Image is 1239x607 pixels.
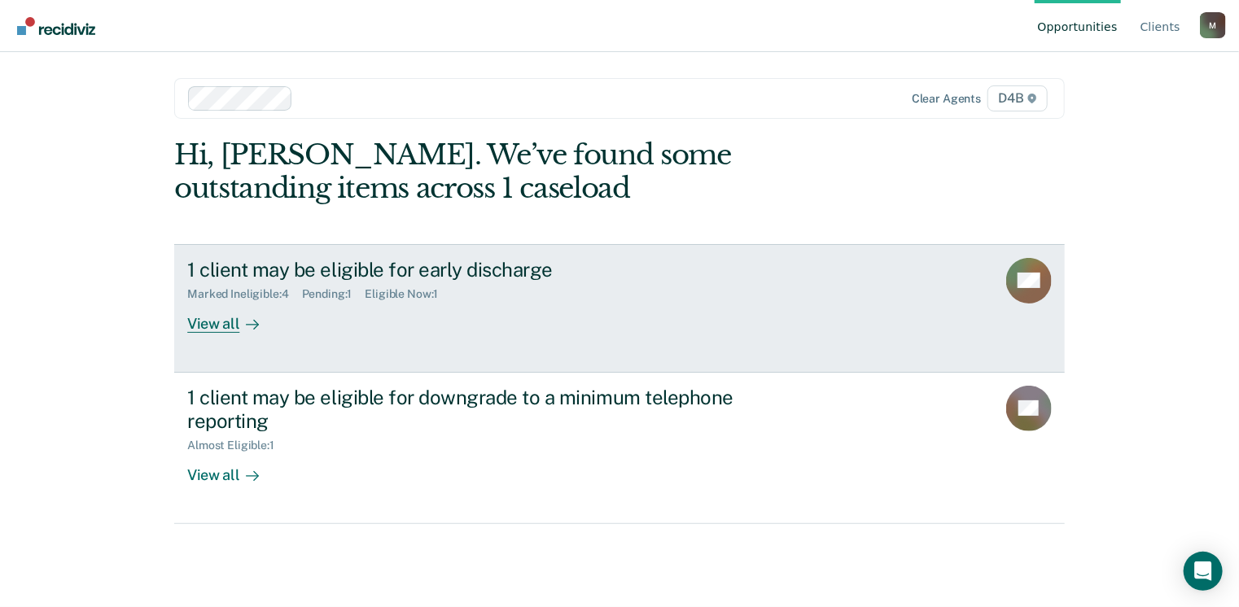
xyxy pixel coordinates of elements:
div: Clear agents [912,92,981,106]
div: Marked Ineligible : 4 [187,287,301,301]
div: Open Intercom Messenger [1184,552,1223,591]
button: Profile dropdown button [1200,12,1226,38]
div: Hi, [PERSON_NAME]. We’ve found some outstanding items across 1 caseload [174,138,887,205]
span: D4B [987,85,1047,111]
div: 1 client may be eligible for downgrade to a minimum telephone reporting [187,386,759,433]
div: View all [187,301,278,333]
a: 1 client may be eligible for early dischargeMarked Ineligible:4Pending:1Eligible Now:1View all [174,244,1065,373]
div: M [1200,12,1226,38]
div: Eligible Now : 1 [365,287,451,301]
a: 1 client may be eligible for downgrade to a minimum telephone reportingAlmost Eligible:1View all [174,373,1065,524]
div: Almost Eligible : 1 [187,439,287,452]
div: Pending : 1 [302,287,366,301]
div: View all [187,452,278,484]
img: Recidiviz [17,17,95,35]
div: 1 client may be eligible for early discharge [187,258,759,282]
